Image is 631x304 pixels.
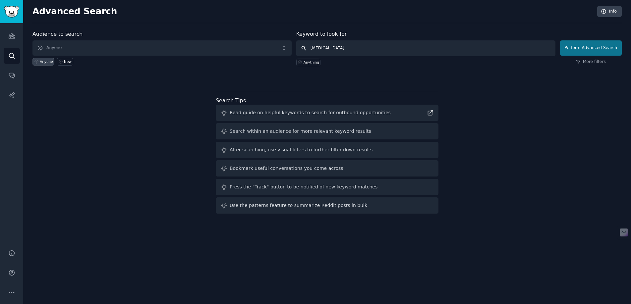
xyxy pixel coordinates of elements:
[230,109,391,116] div: Read guide on helpful keywords to search for outbound opportunities
[230,146,373,153] div: After searching, use visual filters to further filter down results
[32,31,83,37] label: Audience to search
[230,165,343,172] div: Bookmark useful conversations you come across
[57,58,73,66] a: New
[597,6,622,17] a: Info
[230,128,371,135] div: Search within an audience for more relevant keyword results
[216,97,246,104] label: Search Tips
[296,40,555,56] input: Any keyword
[560,40,622,56] button: Perform Advanced Search
[32,6,594,17] h2: Advanced Search
[230,202,367,209] div: Use the patterns feature to summarize Reddit posts in bulk
[304,60,319,65] div: Anything
[296,31,347,37] label: Keyword to look for
[230,183,377,190] div: Press the "Track" button to be notified of new keyword matches
[576,59,606,65] a: More filters
[32,40,292,56] button: Anyone
[64,59,72,64] div: New
[40,59,53,64] div: Anyone
[4,6,19,18] img: GummySearch logo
